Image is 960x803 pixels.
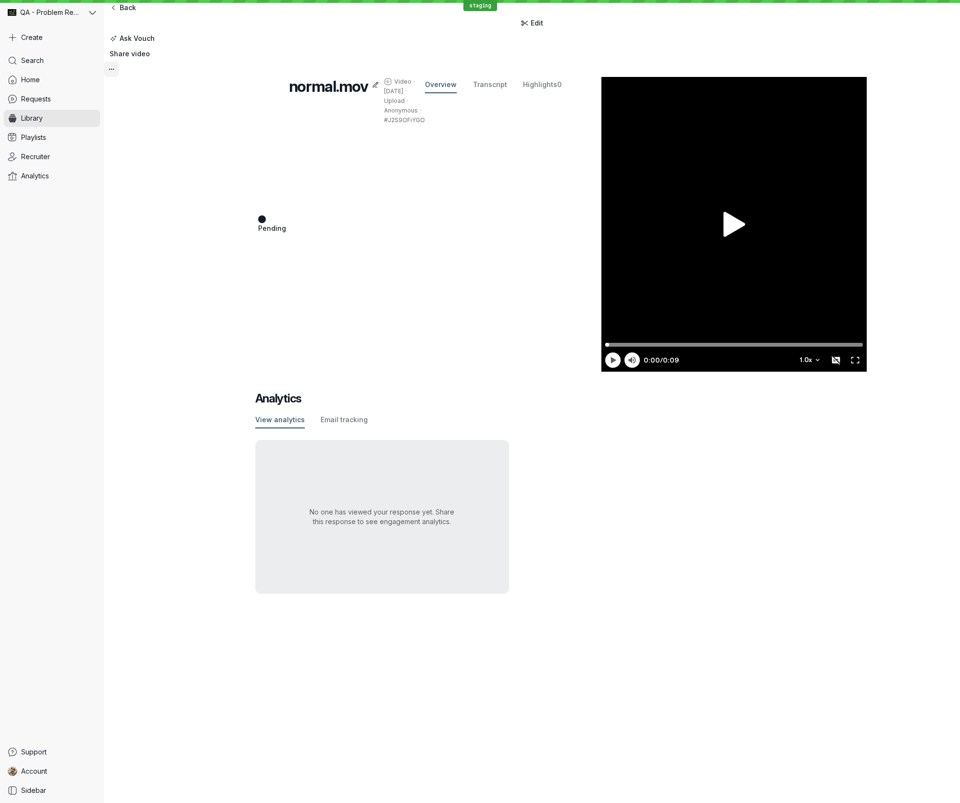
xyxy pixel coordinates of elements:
span: Recruiter [21,152,50,162]
a: Sidebar [4,782,100,799]
span: Ask Vouch [120,34,155,43]
span: Back [120,3,136,13]
h2: Analytics [255,391,509,406]
span: #J2S9OFiYGO [384,116,425,124]
button: More actions [104,62,119,77]
button: Share video [104,46,156,62]
div: QA - Problem Reproduction [4,4,87,21]
span: · [411,78,417,86]
button: Edit title [368,77,384,92]
button: QA - Problem Reproduction avatarQA - Problem Reproduction [4,4,100,21]
div: No one has viewed your response yet. Share this response to see engagement analytics. [278,507,486,527]
span: Sidebar [21,786,46,795]
span: Search [21,56,44,65]
span: Library [21,113,43,123]
a: Analytics [4,167,100,185]
span: Overview [425,80,457,89]
span: Video [394,78,411,86]
span: Highlights [523,80,557,89]
span: Anonymous [384,107,418,114]
button: Pending [255,77,289,372]
span: Edit [531,18,543,28]
a: Home [4,71,100,88]
span: Upload [384,97,405,104]
span: 0 [557,80,561,89]
a: Playlists [4,129,100,146]
span: Transcript [473,80,507,89]
span: · [405,97,410,105]
a: Recruiter [4,148,100,165]
span: [DATE] [384,88,403,95]
span: · [403,88,409,95]
a: Support [4,743,100,761]
span: Requests [21,94,51,104]
a: Shez Katrak avatarAccount [4,763,100,780]
a: Requests [4,90,100,108]
span: Email tracking [321,415,368,425]
img: QA - Problem Reproduction avatar [8,8,16,17]
a: Search [4,52,100,69]
span: Create [21,33,43,42]
span: Analytics [21,171,49,181]
button: Ask Vouch [104,31,161,46]
img: Shez Katrak avatar [8,766,17,776]
div: Pending [258,215,286,233]
button: Create [4,29,100,46]
span: normal.mov [289,77,368,96]
span: Playlists [21,133,46,142]
span: · [418,107,423,114]
a: Edit [104,15,960,31]
span: QA - Problem Reproduction [20,8,82,17]
span: Support [21,747,47,757]
a: Library [4,110,100,127]
span: Account [21,766,47,776]
span: Share video [110,49,150,59]
span: View analytics [255,415,305,425]
span: Home [21,75,40,85]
